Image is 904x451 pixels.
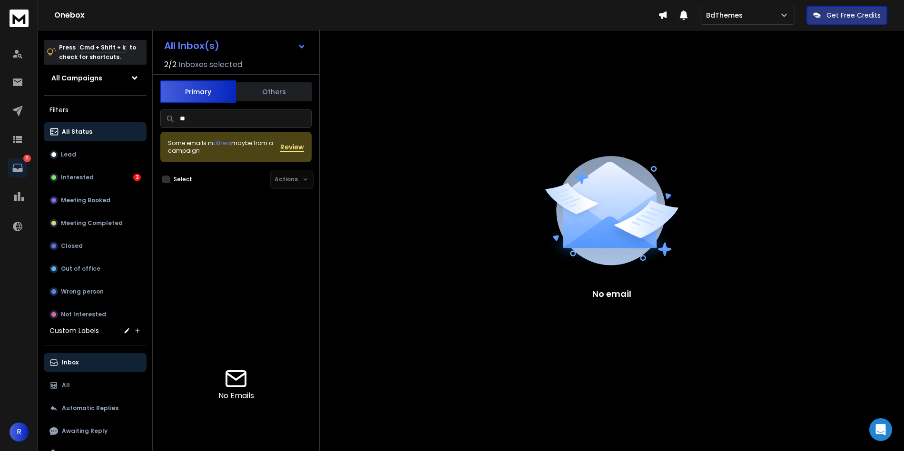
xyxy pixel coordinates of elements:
span: Cmd + Shift + k [78,42,127,53]
button: All [44,376,147,395]
button: R [10,422,29,441]
button: Interested3 [44,168,147,187]
button: Meeting Booked [44,191,147,210]
div: Some emails in maybe from a campaign [168,139,280,155]
p: 3 [23,155,31,162]
button: Lead [44,145,147,164]
p: Awaiting Reply [62,427,108,435]
span: 2 / 2 [164,59,177,70]
button: All Campaigns [44,69,147,88]
button: All Status [44,122,147,141]
button: Inbox [44,353,147,372]
h1: Onebox [54,10,658,21]
button: Closed [44,236,147,255]
button: Get Free Credits [806,6,887,25]
div: Open Intercom Messenger [869,418,892,441]
p: Press to check for shortcuts. [59,43,136,62]
p: All Status [62,128,92,136]
p: Out of office [61,265,100,273]
p: BdThemes [706,10,747,20]
p: Meeting Completed [61,219,123,227]
p: Inbox [62,359,79,366]
button: Wrong person [44,282,147,301]
a: 3 [8,158,27,177]
div: 3 [133,174,141,181]
p: Not Interested [61,311,106,318]
button: Not Interested [44,305,147,324]
button: Automatic Replies [44,399,147,418]
h1: All Campaigns [51,73,102,83]
h1: All Inbox(s) [164,41,219,50]
h3: Inboxes selected [178,59,242,70]
h3: Filters [44,103,147,117]
button: Awaiting Reply [44,422,147,441]
button: Review [280,142,304,152]
button: All Inbox(s) [157,36,314,55]
p: All [62,382,70,389]
button: Out of office [44,259,147,278]
button: Others [236,81,312,102]
h3: Custom Labels [49,326,99,335]
p: Interested [61,174,94,181]
img: logo [10,10,29,27]
p: No Emails [218,390,254,402]
p: Automatic Replies [62,404,118,412]
span: others [213,139,231,147]
label: Select [174,176,192,183]
p: Wrong person [61,288,104,295]
p: Meeting Booked [61,196,110,204]
p: Get Free Credits [826,10,881,20]
p: Closed [61,242,83,250]
button: Meeting Completed [44,214,147,233]
p: No email [592,287,631,301]
p: Lead [61,151,76,158]
button: Primary [160,80,236,103]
